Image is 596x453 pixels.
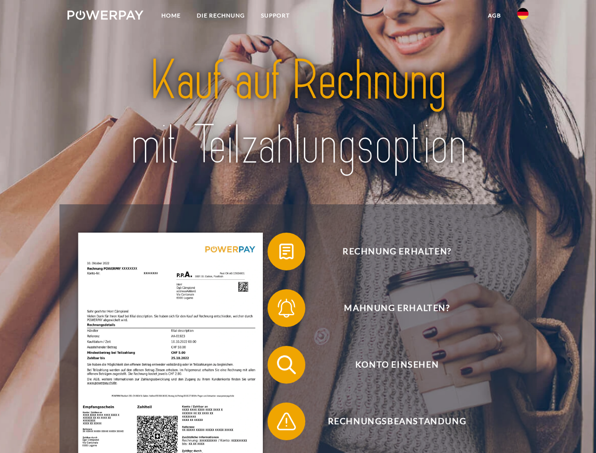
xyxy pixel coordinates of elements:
img: qb_bell.svg [275,296,298,320]
img: title-powerpay_de.svg [90,45,506,181]
span: Mahnung erhalten? [281,289,512,327]
button: Rechnungsbeanstandung [268,403,513,440]
button: Rechnung erhalten? [268,233,513,270]
a: agb [480,7,509,24]
img: qb_bill.svg [275,240,298,263]
img: qb_search.svg [275,353,298,377]
img: logo-powerpay-white.svg [67,10,143,20]
button: Konto einsehen [268,346,513,384]
a: DIE RECHNUNG [189,7,253,24]
span: Rechnung erhalten? [281,233,512,270]
a: Home [153,7,189,24]
a: SUPPORT [253,7,298,24]
img: de [517,8,529,19]
button: Mahnung erhalten? [268,289,513,327]
img: qb_warning.svg [275,410,298,433]
span: Konto einsehen [281,346,512,384]
span: Rechnungsbeanstandung [281,403,512,440]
